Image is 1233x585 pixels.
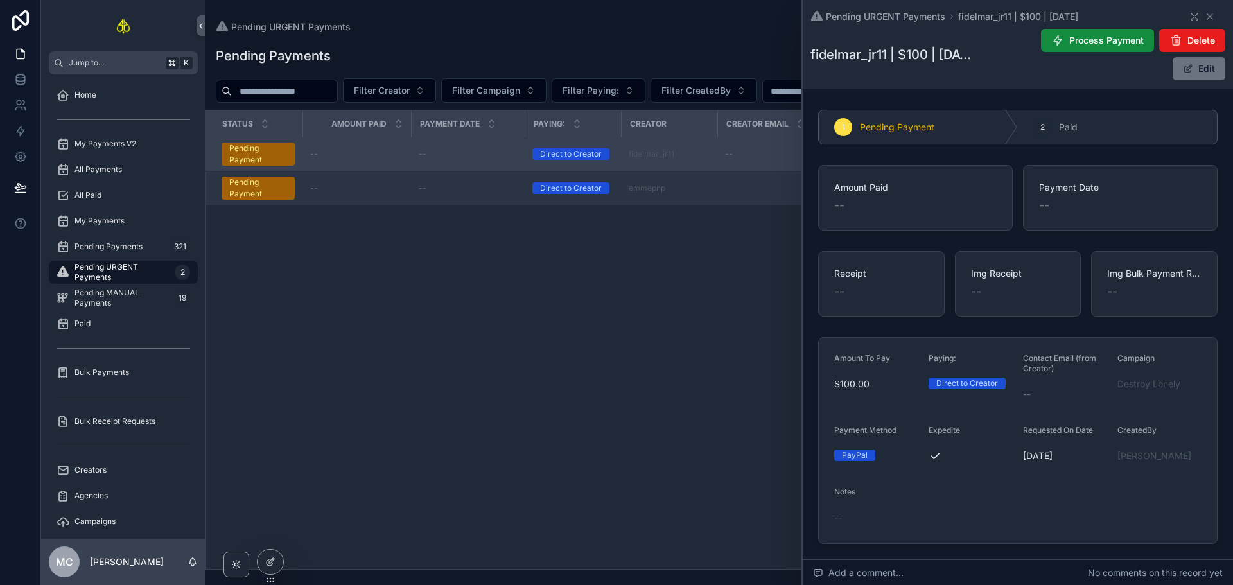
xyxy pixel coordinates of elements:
a: -- [419,183,517,193]
span: Img Bulk Payment Receipt (from Bulk Payments) [1107,267,1202,280]
span: -- [419,149,426,159]
span: Home [74,90,96,100]
span: -- [834,511,842,524]
a: All Payments [49,158,198,181]
a: Home [49,83,198,107]
span: Campaign [1117,353,1155,363]
span: Add a comment... [813,566,904,579]
span: -- [834,283,844,301]
span: My Payments [74,216,125,226]
button: Delete [1159,29,1225,52]
span: Contact Email (from Creator) [1023,353,1096,373]
span: Pending URGENT Payments [74,262,170,283]
a: My Payments V2 [49,132,198,155]
span: -- [725,149,733,159]
span: Delete [1187,34,1215,47]
p: [PERSON_NAME] [90,555,164,568]
span: My Payments V2 [74,139,136,149]
a: Pending MANUAL Payments19 [49,286,198,310]
span: Filter Campaign [452,84,520,97]
span: -- [971,283,981,301]
button: Edit [1173,57,1225,80]
a: fidelmar_jr11 | $100 | [DATE] [958,10,1078,23]
span: All Payments [74,164,122,175]
span: -- [419,183,426,193]
span: Paid [74,319,91,329]
a: Agencies [49,484,198,507]
a: fidelmar_jr11 [629,149,710,159]
button: Jump to...K [49,51,198,74]
span: Creator Email [726,119,789,129]
a: Campaigns [49,510,198,533]
span: Payment Date [1039,181,1202,194]
span: Destroy Lonely [1117,378,1180,390]
span: Filter Creator [354,84,410,97]
span: 1 [842,122,845,132]
div: Direct to Creator [540,182,602,194]
a: Pending Payment [222,143,295,166]
a: Direct to Creator [532,182,613,194]
span: Img Receipt [971,267,1065,280]
span: Amount Paid [331,119,387,129]
span: Paying: [534,119,565,129]
button: Select Button [651,78,757,103]
span: Expedite [929,425,960,435]
div: PayPal [842,450,868,461]
span: Status [222,119,253,129]
span: Requested On Date [1023,425,1093,435]
span: No comments on this record yet [1088,566,1223,579]
span: All Paid [74,190,101,200]
a: emmepnp [629,183,710,193]
span: [PERSON_NAME] [1117,450,1191,462]
span: Filter CreatedBy [661,84,731,97]
a: My Payments [49,209,198,232]
a: Pending URGENT Payments [216,21,351,33]
div: Direct to Creator [540,148,602,160]
h1: Pending Payments [216,47,331,65]
button: Process Payment [1041,29,1154,52]
span: MC [56,554,73,570]
h1: fidelmar_jr11 | $100 | [DATE] [810,46,977,64]
img: App logo [116,15,132,36]
a: -- [310,149,403,159]
div: 2 [175,265,190,280]
span: Campaigns [74,516,116,527]
span: Pending URGENT Payments [231,21,351,33]
span: CreatedBy [1117,425,1157,435]
span: $100.00 [834,378,918,390]
span: Payment Method [834,425,896,435]
a: Bulk Payments [49,361,198,384]
span: -- [1023,388,1031,401]
a: -- [725,149,826,159]
button: Select Button [552,78,645,103]
span: -- [310,149,318,159]
span: K [181,58,191,68]
span: Pending Payments [74,241,143,252]
a: Creators [49,458,198,482]
span: Notes [834,487,855,496]
span: Amount To Pay [834,353,890,363]
span: Pending URGENT Payments [826,10,945,23]
div: Direct to Creator [936,378,998,389]
a: -- [310,183,403,193]
span: -- [1107,283,1117,301]
a: Paid [49,312,198,335]
span: Creator [630,119,667,129]
span: [DATE] [1023,450,1107,462]
span: -- [834,196,844,214]
span: -- [310,183,318,193]
span: Jump to... [69,58,161,68]
span: Creators [74,465,107,475]
span: Paid [1059,121,1078,134]
div: 19 [175,290,190,306]
span: Pending MANUAL Payments [74,288,170,308]
a: Pending URGENT Payments [810,10,945,23]
span: 2 [1040,122,1045,132]
a: Direct to Creator [532,148,613,160]
a: Pending Payment [222,177,295,200]
a: emmepnp [629,183,665,193]
span: Bulk Receipt Requests [74,416,155,426]
div: 321 [170,239,190,254]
